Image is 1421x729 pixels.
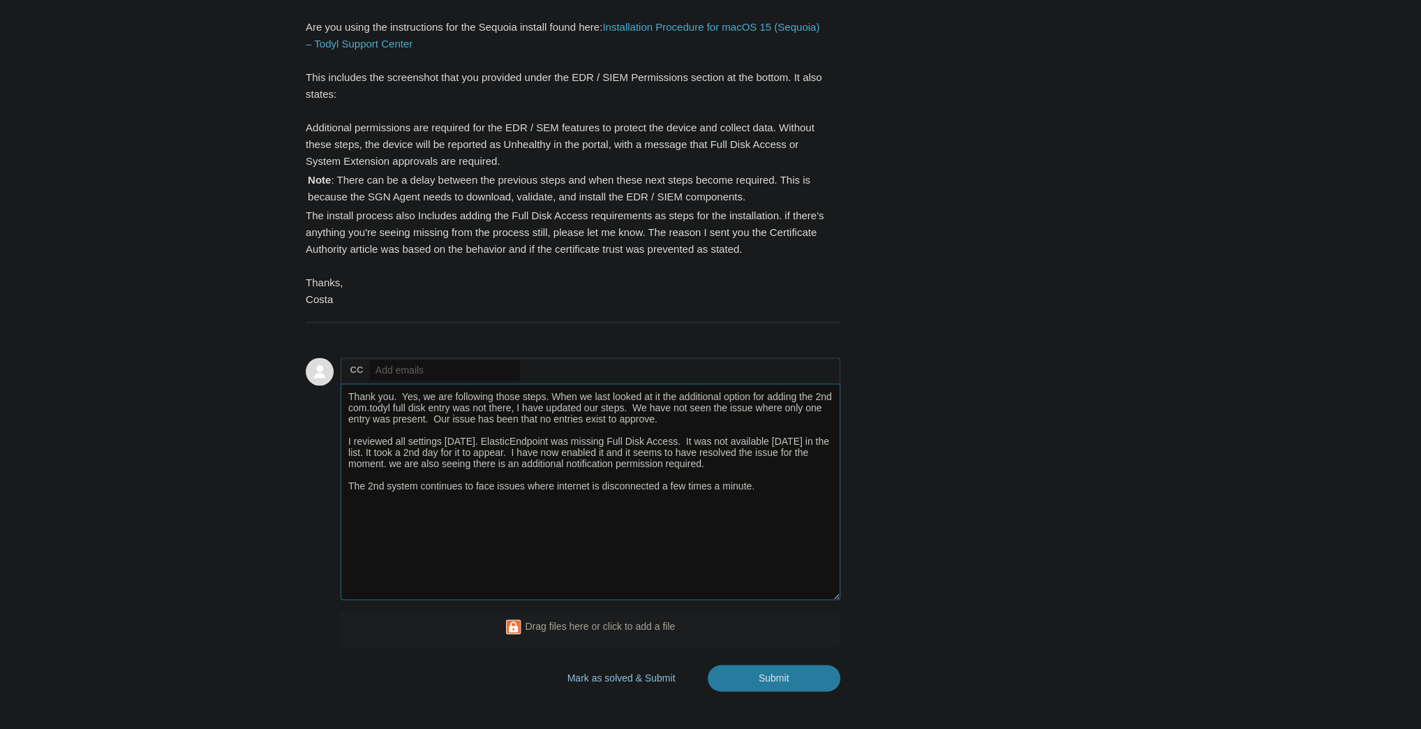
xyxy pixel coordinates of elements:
label: CC [350,360,364,381]
strong: Note [308,174,331,186]
input: Add emails [370,360,520,381]
td: : There can be a delay between the previous steps and when these next steps become required. This... [307,171,825,206]
button: Mark as solved & Submit [549,665,694,691]
textarea: Add your reply [341,383,840,600]
input: Submit [708,665,840,691]
a: Installation Procedure for macOS 15 (Sequoia) – Todyl Support Center [306,21,819,50]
